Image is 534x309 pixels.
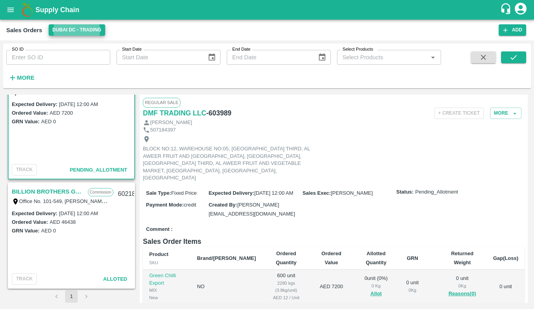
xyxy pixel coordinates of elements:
[12,186,84,197] a: BILLION BROTHERS GENERAL TRADING L.L.C
[17,75,35,81] strong: More
[149,272,184,287] p: Green Chilli Export
[204,50,219,65] button: Choose date
[268,280,304,294] div: 2280 kgs (3.8kg/unit)
[35,4,500,15] a: Supply Chain
[276,250,297,265] b: Ordered Quantity
[35,6,79,14] b: Supply Chain
[499,24,526,36] button: Add
[6,25,42,35] div: Sales Orders
[487,270,525,304] td: 0 unit
[2,1,20,19] button: open drawer
[113,185,144,203] div: 602185
[143,108,206,119] a: DMF TRADING LLC
[149,259,184,266] div: SKU
[6,71,36,84] button: More
[415,188,458,196] span: Pending_Allotment
[268,294,304,301] div: AED 12 / Unit
[209,202,237,208] label: Created By :
[444,289,481,298] button: Reasons(0)
[146,190,171,196] label: Sale Type :
[359,275,394,298] div: 0 unit ( 0 %)
[191,270,262,304] td: NO
[12,101,57,107] label: Expected Delivery :
[20,2,35,18] img: logo
[331,190,373,196] span: [PERSON_NAME]
[206,108,231,119] h6: - 603989
[49,24,106,36] button: Select DC
[303,190,331,196] label: Sales Exec :
[396,188,414,196] label: Status:
[41,119,56,124] label: AED 0
[12,110,48,116] label: Ordered Value:
[366,250,386,265] b: Allotted Quantity
[149,251,168,257] b: Product
[146,202,184,208] label: Payment Mode :
[514,2,528,18] div: account of current user
[12,210,57,216] label: Expected Delivery :
[339,52,426,62] input: Select Products
[150,126,176,134] p: 507184397
[254,190,293,196] span: [DATE] 12:00 AM
[65,290,78,303] button: page 1
[41,228,56,234] label: AED 0
[59,101,98,107] label: [DATE] 12:00 AM
[88,188,113,196] p: Commission
[428,52,438,62] button: Open
[493,255,518,261] b: Gap(Loss)
[143,145,319,182] p: BLOCK NO:12, WAREHOUSE NO:05, [GEOGRAPHIC_DATA] THIRD, AL AWEER FRUIT AND [GEOGRAPHIC_DATA], [GEO...
[146,226,173,233] label: Comment :
[359,282,394,289] div: 0 Kg
[343,46,373,53] label: Select Products
[12,119,40,124] label: GRN Value:
[315,50,330,65] button: Choose date
[370,289,382,298] button: Allot
[209,202,295,216] span: [PERSON_NAME][EMAIL_ADDRESS][DOMAIN_NAME]
[150,119,192,126] p: [PERSON_NAME]
[406,287,419,294] div: 0 Kg
[70,167,128,173] span: Pending_Allotment
[262,270,310,304] td: 600 unit
[227,50,312,65] input: End Date
[12,219,48,225] label: Ordered Value:
[444,275,481,298] div: 0 unit
[184,202,196,208] span: credit
[444,282,481,289] div: 0 Kg
[12,46,24,53] label: SO ID
[407,255,418,261] b: GRN
[59,210,98,216] label: [DATE] 12:00 AM
[171,190,197,196] span: Fixed Price
[122,46,142,53] label: Start Date
[103,276,127,282] span: Alloted
[143,98,180,107] span: Regular Sale
[49,219,76,225] label: AED 46438
[49,110,73,116] label: AED 7200
[143,236,525,247] h6: Sales Order Items
[149,287,184,294] div: MIX
[49,290,94,303] nav: pagination navigation
[232,46,250,53] label: End Date
[197,255,256,261] b: Brand/[PERSON_NAME]
[500,3,514,17] div: customer-support
[12,228,40,234] label: GRN Value:
[209,190,254,196] label: Expected Delivery :
[490,108,521,119] button: More
[310,270,353,304] td: AED 7200
[406,279,419,294] div: 0 unit
[117,50,202,65] input: Start Date
[451,250,474,265] b: Returned Weight
[6,50,110,65] input: Enter SO ID
[321,250,341,265] b: Ordered Value
[149,294,184,301] div: New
